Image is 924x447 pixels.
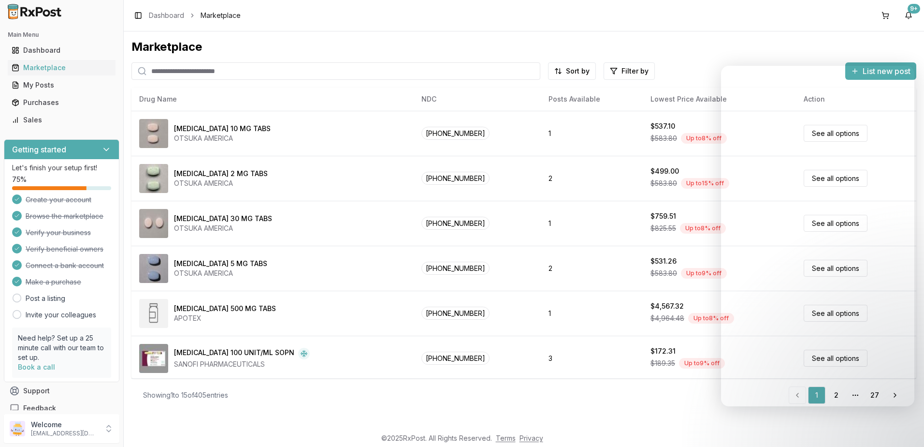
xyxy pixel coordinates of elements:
span: Feedback [23,403,56,413]
span: [PHONE_NUMBER] [421,217,490,230]
td: 3 [541,336,643,381]
div: Up to 9 % off [681,268,727,279]
span: 75 % [12,175,27,184]
button: My Posts [4,77,119,93]
img: Abilify 2 MG TABS [139,164,168,193]
span: Create your account [26,195,91,205]
span: Connect a bank account [26,261,104,270]
th: Lowest Price Available [643,88,796,111]
span: $4,964.48 [650,313,684,323]
th: NDC [414,88,541,111]
div: Up to 8 % off [681,133,727,144]
a: Dashboard [149,11,184,20]
button: Filter by [604,62,655,80]
span: [PHONE_NUMBER] [421,127,490,140]
div: $537.10 [650,121,675,131]
button: 9+ [901,8,916,23]
div: OTSUKA AMERICA [174,268,267,278]
a: Marketplace [8,59,115,76]
span: [PHONE_NUMBER] [421,172,490,185]
div: $4,567.32 [650,301,684,311]
div: Up to 15 % off [681,178,729,189]
span: $583.80 [650,134,677,143]
div: Marketplace [131,39,916,55]
img: Abilify 5 MG TABS [139,254,168,283]
span: Browse the marketplace [26,211,103,221]
span: [PHONE_NUMBER] [421,262,490,275]
a: Terms [496,434,516,442]
div: Up to 8 % off [680,223,726,234]
a: Purchases [8,94,115,111]
div: [MEDICAL_DATA] 100 UNIT/ML SOPN [174,348,294,359]
div: OTSUKA AMERICA [174,179,268,188]
span: $583.80 [650,179,677,188]
th: Posts Available [541,88,643,111]
td: 1 [541,111,643,156]
button: Dashboard [4,43,119,58]
div: SANOFI PHARMACEUTICALS [174,359,310,369]
td: 2 [541,246,643,291]
span: Verify beneficial owners [26,244,103,254]
td: 2 [541,156,643,201]
div: [MEDICAL_DATA] 30 MG TABS [174,214,272,223]
iframe: Intercom live chat [721,66,914,406]
div: $499.00 [650,166,679,176]
button: Sort by [548,62,596,80]
h3: Getting started [12,144,66,155]
img: Admelog SoloStar 100 UNIT/ML SOPN [139,344,168,373]
span: List new post [863,65,910,77]
div: OTSUKA AMERICA [174,134,271,143]
th: Drug Name [131,88,414,111]
img: User avatar [10,421,25,436]
span: $583.80 [650,268,677,278]
a: Dashboard [8,42,115,59]
a: Sales [8,111,115,129]
span: Sort by [566,66,590,76]
a: Post a listing [26,294,65,303]
div: Up to 9 % off [679,358,725,369]
span: Verify your business [26,228,91,238]
img: Abilify 30 MG TABS [139,209,168,238]
div: Purchases [12,98,112,107]
div: 9+ [908,4,920,14]
p: [EMAIL_ADDRESS][DOMAIN_NAME] [31,430,98,437]
div: $759.51 [650,211,676,221]
div: Sales [12,115,112,125]
a: Privacy [520,434,543,442]
div: [MEDICAL_DATA] 500 MG TABS [174,304,276,313]
button: Marketplace [4,60,119,75]
nav: breadcrumb [149,11,241,20]
button: Purchases [4,95,119,110]
p: Welcome [31,420,98,430]
h2: Main Menu [8,31,115,39]
span: [PHONE_NUMBER] [421,307,490,320]
a: Invite your colleagues [26,310,96,320]
span: Marketplace [201,11,241,20]
div: Dashboard [12,45,112,55]
div: Marketplace [12,63,112,73]
button: List new post [845,62,916,80]
p: Need help? Set up a 25 minute call with our team to set up. [18,333,105,362]
td: 1 [541,291,643,336]
td: 1 [541,201,643,246]
img: Abiraterone Acetate 500 MG TABS [139,299,168,328]
div: [MEDICAL_DATA] 5 MG TABS [174,259,267,268]
p: Let's finish your setup first! [12,163,111,173]
div: APOTEX [174,313,276,323]
span: $189.35 [650,358,675,368]
div: Showing 1 to 15 of 405 entries [143,390,228,400]
div: OTSUKA AMERICA [174,223,272,233]
a: My Posts [8,76,115,94]
button: Sales [4,112,119,128]
span: [PHONE_NUMBER] [421,352,490,365]
div: $172.31 [650,346,676,356]
div: $531.26 [650,256,677,266]
span: $825.55 [650,223,676,233]
div: My Posts [12,80,112,90]
img: Abilify 10 MG TABS [139,119,168,148]
span: Make a purchase [26,277,81,287]
span: Filter by [621,66,649,76]
a: Book a call [18,363,55,371]
iframe: Intercom live chat [891,414,914,437]
div: Up to 8 % off [688,313,734,324]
